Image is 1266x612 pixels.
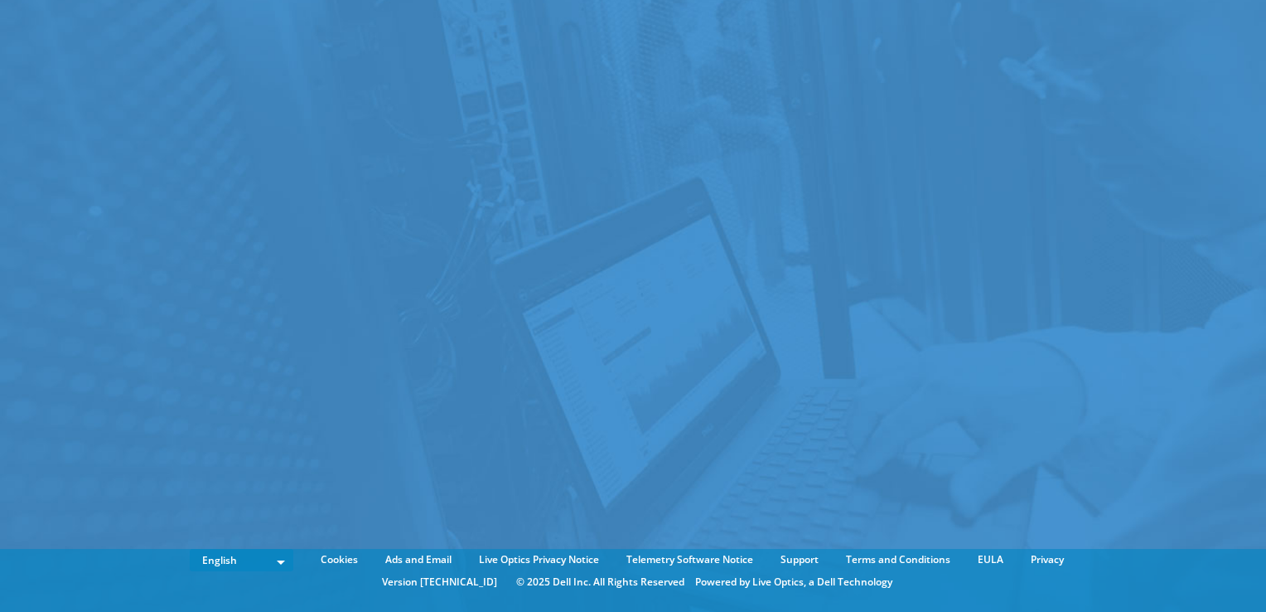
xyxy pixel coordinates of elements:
a: EULA [965,551,1016,569]
a: Support [768,551,831,569]
a: Live Optics Privacy Notice [466,551,611,569]
li: © 2025 Dell Inc. All Rights Reserved [508,573,693,591]
a: Ads and Email [373,551,464,569]
a: Terms and Conditions [834,551,963,569]
li: Powered by Live Optics, a Dell Technology [695,573,892,591]
a: Telemetry Software Notice [614,551,766,569]
a: Cookies [308,551,370,569]
a: Privacy [1018,551,1076,569]
li: Version [TECHNICAL_ID] [374,573,505,591]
